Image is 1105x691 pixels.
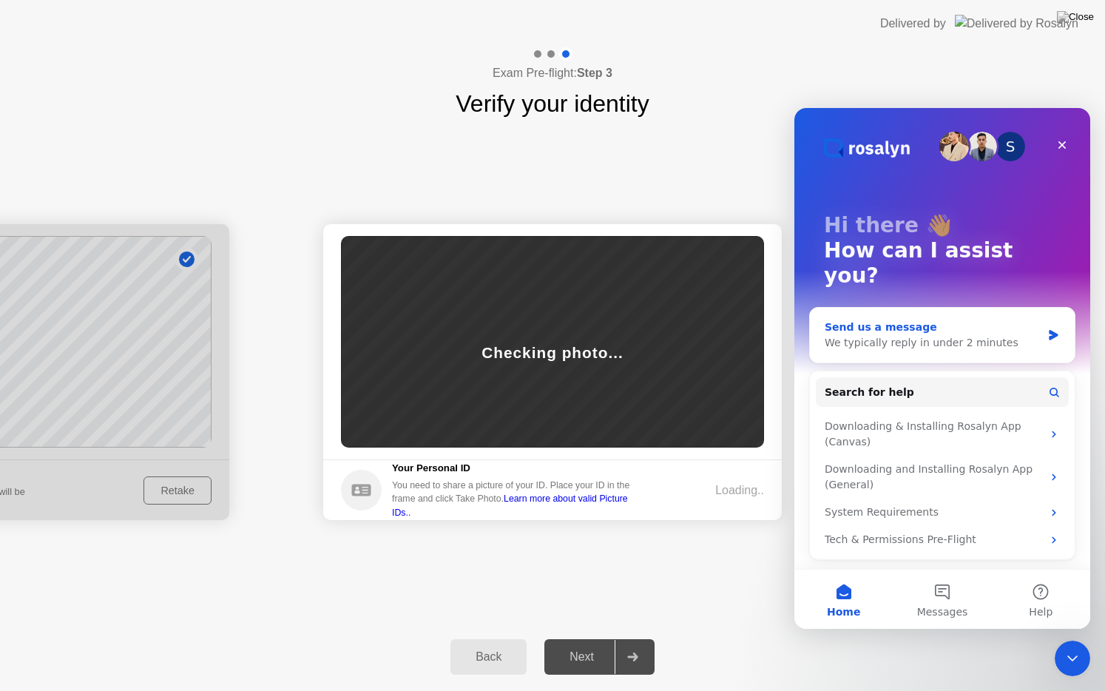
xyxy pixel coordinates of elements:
[880,15,946,33] div: Delivered by
[715,482,764,499] div: Loading..
[493,64,612,82] h4: Exam Pre-flight:
[481,341,623,364] div: Checking photo...
[794,108,1090,629] iframe: Intercom live chat
[392,479,641,519] div: You need to share a picture of your ID. Place your ID in the frame and click Take Photo.
[392,461,641,476] h5: Your Personal ID
[549,650,615,664] div: Next
[955,15,1078,32] img: Delivered by Rosalyn
[455,650,522,664] div: Back
[1057,11,1094,23] img: Close
[544,639,655,675] button: Next
[456,86,649,121] h1: Verify your identity
[1055,641,1090,676] iframe: Intercom live chat
[577,67,612,79] b: Step 3
[392,493,628,517] a: Learn more about valid Picture IDs..
[450,639,527,675] button: Back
